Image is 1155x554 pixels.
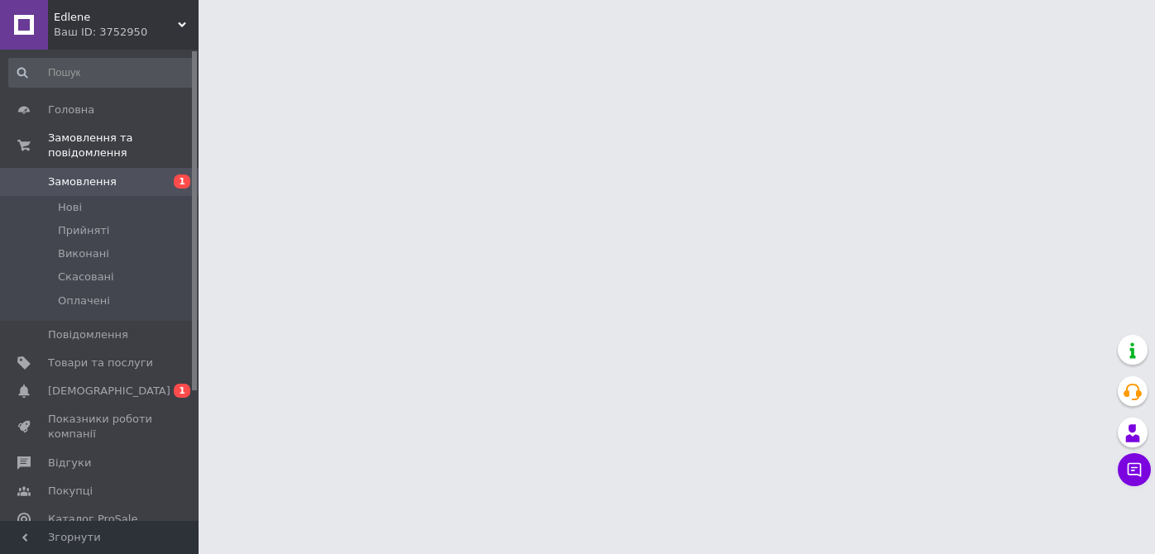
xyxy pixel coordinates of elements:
[48,103,94,117] span: Головна
[48,456,91,470] span: Відгуки
[48,356,153,370] span: Товари та послуги
[58,246,109,261] span: Виконані
[48,484,93,499] span: Покупці
[58,294,110,308] span: Оплачені
[48,174,117,189] span: Замовлення
[58,223,109,238] span: Прийняті
[48,412,153,442] span: Показники роботи компанії
[174,384,190,398] span: 1
[48,131,199,160] span: Замовлення та повідомлення
[58,200,82,215] span: Нові
[8,58,195,88] input: Пошук
[54,10,178,25] span: Edlene
[174,174,190,189] span: 1
[58,270,114,284] span: Скасовані
[1118,453,1151,486] button: Чат з покупцем
[48,327,128,342] span: Повідомлення
[54,25,199,40] div: Ваш ID: 3752950
[48,384,170,399] span: [DEMOGRAPHIC_DATA]
[48,512,137,527] span: Каталог ProSale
